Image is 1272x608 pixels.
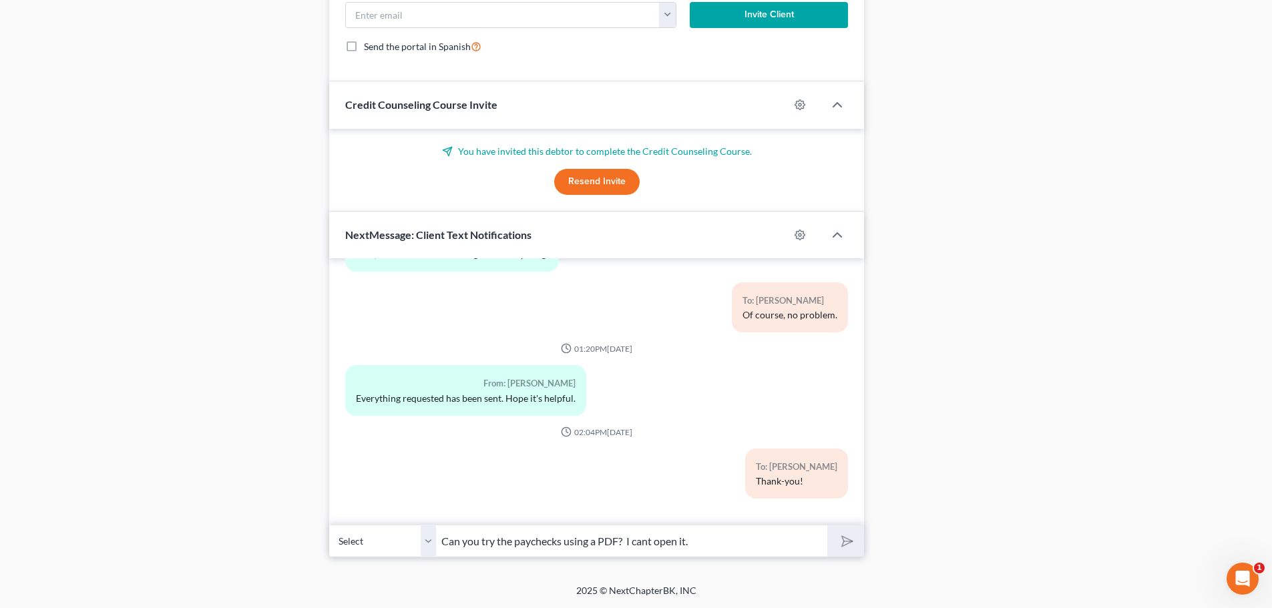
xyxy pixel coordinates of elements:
[356,392,576,405] div: Everything requested has been sent. Hope it's helpful.
[756,459,837,475] div: To: [PERSON_NAME]
[436,525,827,557] input: Say something...
[345,426,848,438] div: 02:04PM[DATE]
[346,3,660,28] input: Enter email
[554,169,640,196] button: Resend Invite
[256,584,1017,608] div: 2025 © NextChapterBK, INC
[356,376,576,391] div: From: [PERSON_NAME]
[345,145,848,158] p: You have invited this debtor to complete the Credit Counseling Course.
[690,2,849,29] button: Invite Client
[756,475,837,488] div: Thank-you!
[345,228,532,241] span: NextMessage: Client Text Notifications
[743,293,837,308] div: To: [PERSON_NAME]
[1254,563,1265,573] span: 1
[743,308,837,322] div: Of course, no problem.
[345,343,848,354] div: 01:20PM[DATE]
[345,98,497,111] span: Credit Counseling Course Invite
[364,41,471,52] span: Send the portal in Spanish
[1227,563,1259,595] iframe: Intercom live chat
